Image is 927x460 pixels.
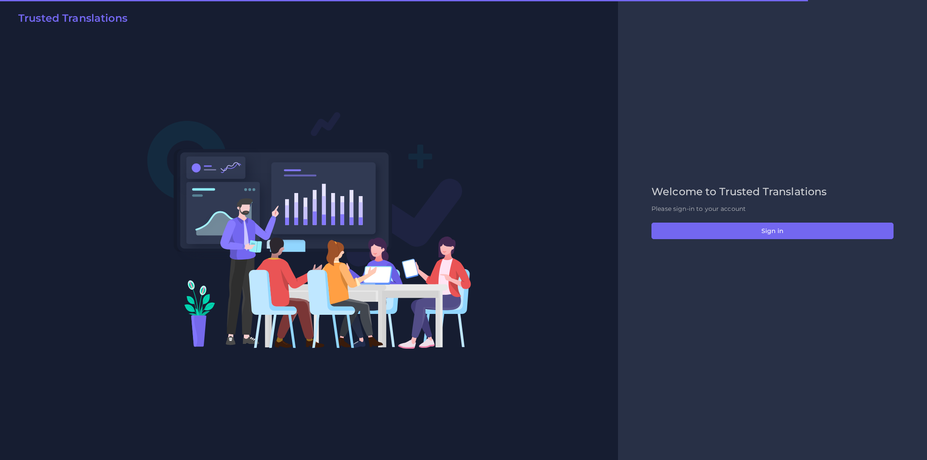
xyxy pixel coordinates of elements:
[651,223,894,239] button: Sign in
[12,12,127,28] a: Trusted Translations
[18,12,127,25] h2: Trusted Translations
[651,186,894,198] h2: Welcome to Trusted Translations
[651,204,894,213] p: Please sign-in to your account
[147,111,472,349] img: Login V2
